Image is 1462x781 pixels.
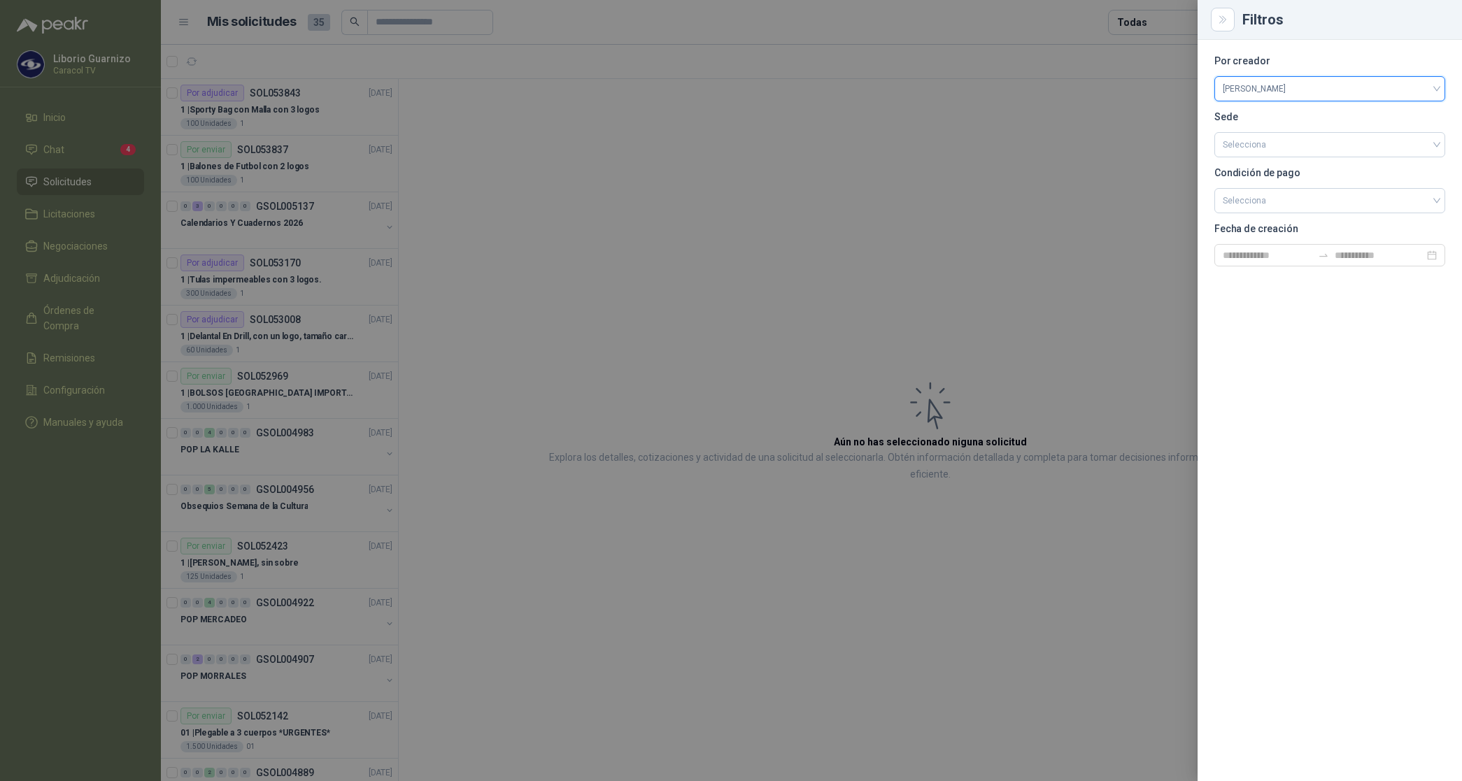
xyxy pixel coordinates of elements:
[1318,250,1329,261] span: to
[1214,57,1445,65] p: Por creador
[1223,78,1437,99] span: Liborio Guarnizo
[1242,13,1445,27] div: Filtros
[1214,224,1445,233] p: Fecha de creación
[1214,11,1231,28] button: Close
[1214,169,1445,177] p: Condición de pago
[1318,250,1329,261] span: swap-right
[1214,113,1445,121] p: Sede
